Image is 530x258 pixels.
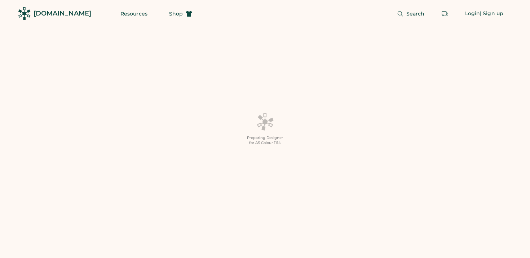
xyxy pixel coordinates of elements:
[34,9,91,18] div: [DOMAIN_NAME]
[256,113,274,131] img: Platens-Black-Loader-Spin-rich%20black.webp
[406,11,425,16] span: Search
[169,11,183,16] span: Shop
[480,10,503,17] div: | Sign up
[388,6,433,21] button: Search
[438,6,452,21] button: Retrieve an order
[112,6,156,21] button: Resources
[465,10,480,17] div: Login
[247,135,283,145] div: Preparing Designer for AS Colour 1114
[160,6,201,21] button: Shop
[18,7,31,20] img: Rendered Logo - Screens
